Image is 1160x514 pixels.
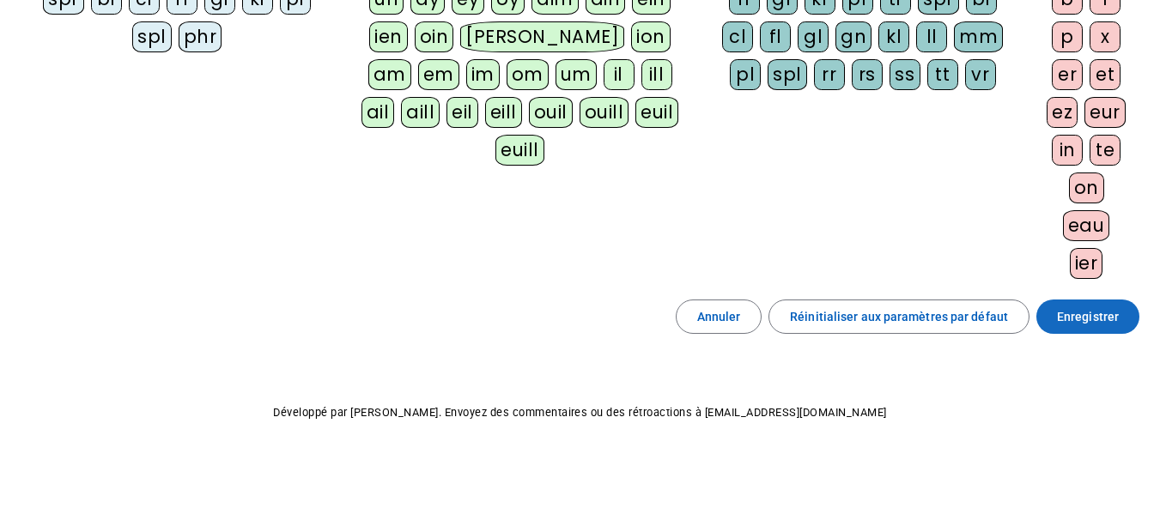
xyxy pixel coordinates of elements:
[604,59,635,90] div: il
[179,21,222,52] div: phr
[580,97,629,128] div: ouill
[1036,299,1139,334] button: Enregistrer
[1052,135,1083,166] div: in
[852,59,883,90] div: rs
[835,21,872,52] div: gn
[927,59,958,90] div: tt
[418,59,459,90] div: em
[368,59,411,90] div: am
[890,59,920,90] div: ss
[460,21,624,52] div: [PERSON_NAME]
[556,59,597,90] div: um
[132,21,172,52] div: spl
[495,135,544,166] div: euill
[878,21,909,52] div: kl
[916,21,947,52] div: ll
[1069,172,1104,203] div: on
[1047,97,1078,128] div: ez
[466,59,500,90] div: im
[14,402,1146,423] p: Développé par [PERSON_NAME]. Envoyez des commentaires ou des rétroactions à [EMAIL_ADDRESS][DOMAI...
[361,97,395,128] div: ail
[401,97,440,128] div: aill
[641,59,672,90] div: ill
[631,21,671,52] div: ion
[529,97,573,128] div: ouil
[369,21,408,52] div: ien
[635,97,678,128] div: euil
[965,59,996,90] div: vr
[1084,97,1126,128] div: eur
[768,299,1029,334] button: Réinitialiser aux paramètres par défaut
[1090,59,1121,90] div: et
[768,59,807,90] div: spl
[722,21,753,52] div: cl
[1052,21,1083,52] div: p
[697,306,741,327] span: Annuler
[1063,210,1110,241] div: eau
[1052,59,1083,90] div: er
[730,59,761,90] div: pl
[790,306,1008,327] span: Réinitialiser aux paramètres par défaut
[485,97,522,128] div: eill
[798,21,829,52] div: gl
[1070,248,1103,279] div: ier
[1090,135,1121,166] div: te
[415,21,454,52] div: oin
[814,59,845,90] div: rr
[1057,306,1119,327] span: Enregistrer
[446,97,478,128] div: eil
[760,21,791,52] div: fl
[507,59,549,90] div: om
[676,299,762,334] button: Annuler
[1090,21,1121,52] div: x
[954,21,1003,52] div: mm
